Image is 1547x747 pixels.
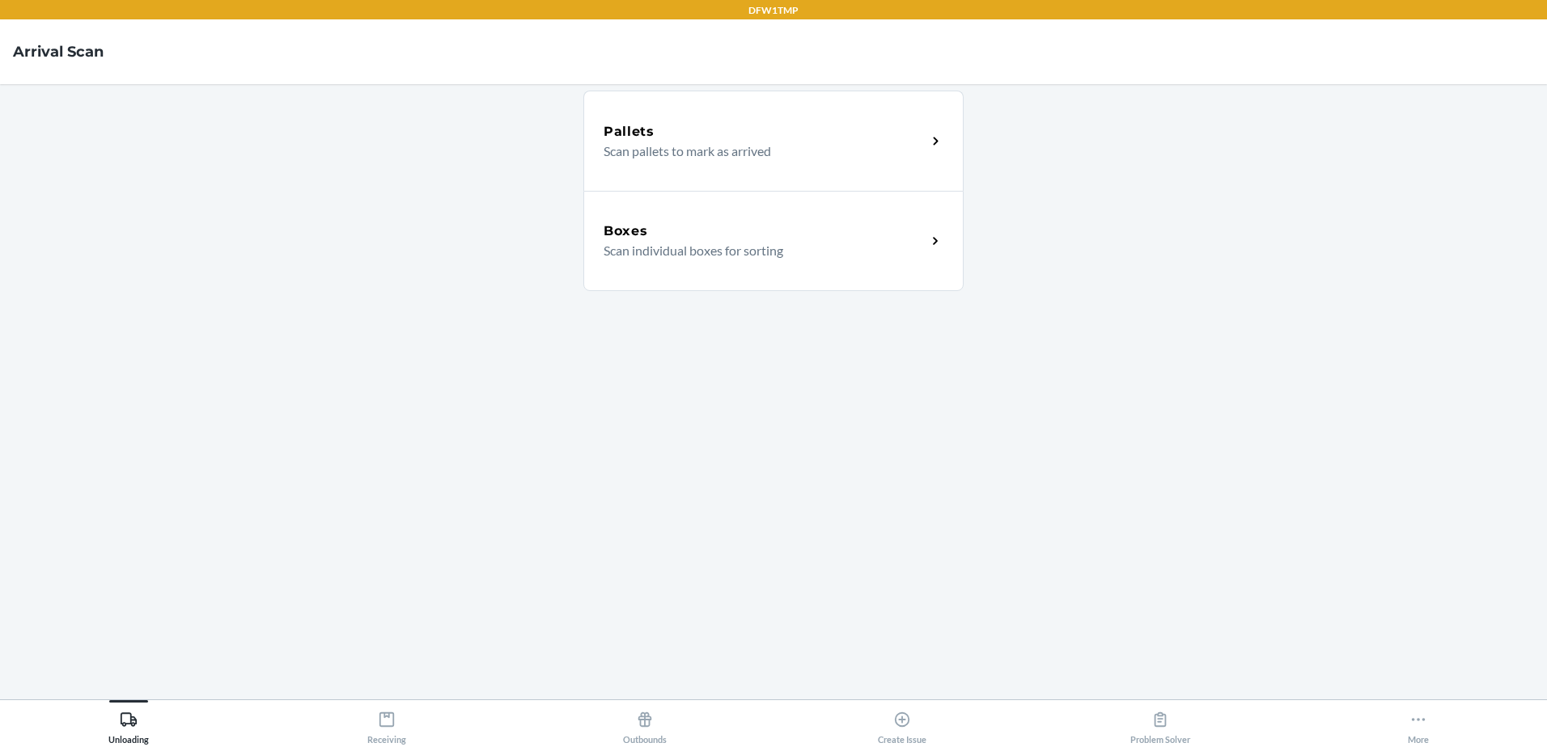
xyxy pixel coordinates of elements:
button: Outbounds [515,700,773,745]
h5: Boxes [604,222,648,241]
a: BoxesScan individual boxes for sorting [583,191,964,291]
h5: Pallets [604,122,655,141]
h4: Arrival Scan [13,41,104,62]
button: Receiving [258,700,516,745]
p: Scan individual boxes for sorting [604,241,913,260]
div: Problem Solver [1130,704,1190,745]
a: PalletsScan pallets to mark as arrived [583,91,964,191]
p: Scan pallets to mark as arrived [604,141,913,161]
button: More [1289,700,1547,745]
div: Unloading [108,704,149,745]
div: Outbounds [623,704,667,745]
p: DFW1TMP [748,3,799,18]
button: Create Issue [773,700,1032,745]
div: More [1408,704,1429,745]
div: Receiving [367,704,406,745]
button: Problem Solver [1032,700,1290,745]
div: Create Issue [878,704,926,745]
